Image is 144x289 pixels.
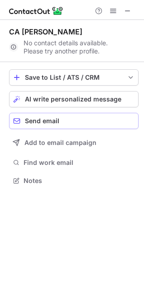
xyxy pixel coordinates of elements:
[24,177,135,185] span: Notes
[24,159,135,167] span: Find work email
[9,69,139,86] button: save-profile-one-click
[24,139,96,146] span: Add to email campaign
[9,27,82,36] div: CA [PERSON_NAME]
[9,113,139,129] button: Send email
[9,91,139,107] button: AI write personalized message
[25,117,59,125] span: Send email
[25,74,123,81] div: Save to List / ATS / CRM
[9,174,139,187] button: Notes
[9,135,139,151] button: Add to email campaign
[9,156,139,169] button: Find work email
[9,40,139,54] div: No contact details available. Please try another profile.
[25,96,121,103] span: AI write personalized message
[9,5,63,16] img: ContactOut v5.3.10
